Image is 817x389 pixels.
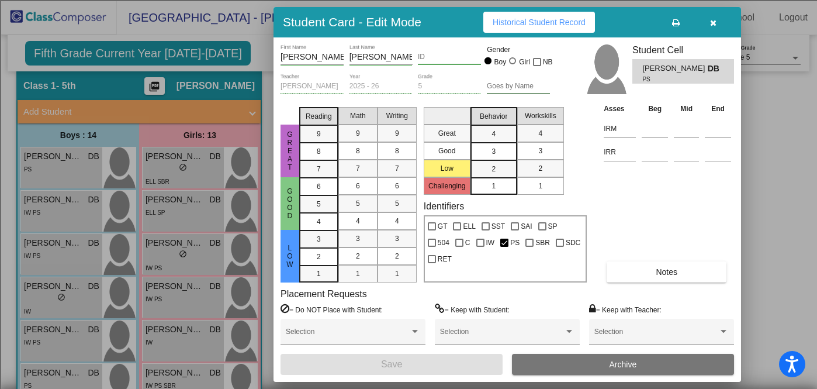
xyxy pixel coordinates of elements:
[317,234,321,245] span: 3
[285,130,295,171] span: Great
[395,233,399,244] span: 3
[356,128,360,139] span: 9
[493,18,586,27] span: Historical Student Record
[5,356,812,366] div: SAVE
[5,122,812,133] div: Rename Outline
[356,268,360,279] span: 1
[518,57,530,67] div: Girl
[5,80,812,91] div: Sign out
[510,236,520,250] span: PS
[535,236,550,250] span: SBR
[604,143,636,161] input: assessment
[5,292,812,303] div: DELETE
[601,102,639,115] th: Asses
[5,27,812,38] div: Sort A > Z
[356,146,360,156] span: 8
[381,359,402,369] span: Save
[350,111,366,121] span: Math
[317,181,321,192] span: 6
[5,345,812,356] div: New source
[5,154,812,164] div: Add Outline Template
[356,198,360,209] span: 5
[5,133,812,143] div: Download
[317,268,321,279] span: 1
[491,219,505,233] span: SST
[5,217,812,228] div: Visual Art
[5,185,812,196] div: Magazine
[435,304,510,315] label: = Keep with Student:
[5,282,812,292] div: SAVE AND GO HOME
[607,261,726,283] button: Notes
[632,44,734,56] h3: Student Cell
[395,251,399,261] span: 2
[5,196,812,206] div: Newspaper
[491,181,496,191] span: 1
[480,111,507,122] span: Behavior
[538,128,542,139] span: 4
[543,55,553,69] span: NB
[356,251,360,261] span: 2
[5,112,812,122] div: Delete
[483,12,595,33] button: Historical Student Record
[285,244,295,268] span: Low
[642,63,707,75] span: [PERSON_NAME]
[491,164,496,174] span: 2
[356,216,360,226] span: 4
[610,360,637,369] span: Archive
[317,252,321,262] span: 2
[438,236,449,250] span: 504
[525,111,556,121] span: Workskills
[317,129,321,139] span: 9
[281,288,367,300] label: Placement Requests
[285,187,295,220] span: Good
[5,91,812,101] div: Rename
[465,236,470,250] span: C
[5,377,812,387] div: WEBSITE
[356,233,360,244] span: 3
[395,146,399,156] span: 8
[317,164,321,174] span: 7
[538,181,542,191] span: 1
[494,57,507,67] div: Boy
[5,324,812,335] div: CANCEL
[5,335,812,345] div: MOVE
[639,102,671,115] th: Beg
[5,5,244,15] div: Home
[487,82,550,91] input: goes by name
[5,143,812,154] div: Print
[548,219,558,233] span: SP
[491,146,496,157] span: 3
[5,49,812,59] div: Move To ...
[589,304,662,315] label: = Keep with Teacher:
[317,199,321,209] span: 5
[486,236,495,250] span: IW
[317,216,321,227] span: 4
[642,75,699,84] span: PS
[512,354,734,375] button: Archive
[438,252,452,266] span: RET
[5,261,812,271] div: ???
[566,236,580,250] span: SDC
[656,267,677,277] span: Notes
[349,82,413,91] input: year
[5,303,812,314] div: Move to ...
[5,101,812,112] div: Move To ...
[395,198,399,209] span: 5
[5,366,812,377] div: BOOK
[395,216,399,226] span: 4
[281,304,383,315] label: = Do NOT Place with Student:
[356,163,360,174] span: 7
[708,63,724,75] span: DB
[386,111,408,121] span: Writing
[5,38,812,49] div: Sort New > Old
[5,15,108,27] input: Search outlines
[418,82,481,91] input: grade
[5,70,812,80] div: Options
[671,102,702,115] th: Mid
[283,15,421,29] h3: Student Card - Edit Mode
[281,354,503,375] button: Save
[604,120,636,137] input: assessment
[5,164,812,175] div: Search for Source
[424,201,464,212] label: Identifiers
[5,250,812,261] div: CANCEL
